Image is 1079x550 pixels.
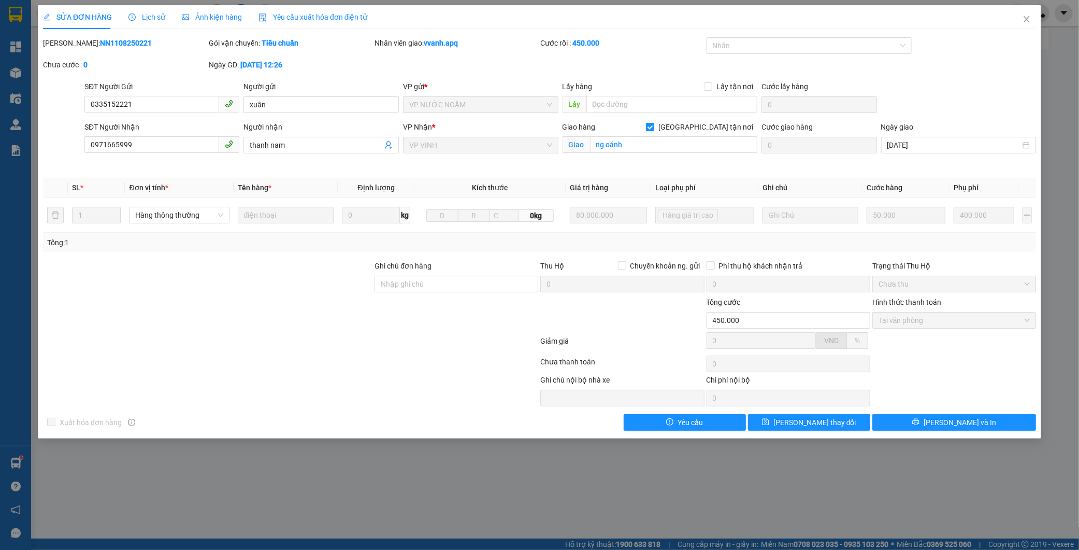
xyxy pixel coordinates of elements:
[243,121,399,133] div: Người nhận
[262,39,298,47] b: Tiêu chuẩn
[563,136,590,153] span: Giao
[678,417,703,428] span: Yêu cầu
[761,137,877,153] input: Cước giao hàng
[426,209,458,222] input: D
[572,39,599,47] b: 450.000
[55,417,126,428] span: Xuất hóa đơn hàng
[424,39,458,47] b: vvanh.apq
[384,141,393,149] span: user-add
[84,121,240,133] div: SĐT Người Nhận
[540,37,704,49] div: Cước rồi :
[43,37,207,49] div: [PERSON_NAME]:
[472,184,508,192] span: Kích thước
[540,262,564,270] span: Thu Hộ
[403,123,432,131] span: VP Nhận
[586,96,757,112] input: Dọc đường
[409,97,552,112] span: VP NƯỚC NGẦM
[238,207,334,223] input: VD: Bàn, Ghế
[209,37,372,49] div: Gói vận chuyển:
[879,276,1030,292] span: Chưa thu
[490,209,519,222] input: C
[47,207,64,223] button: delete
[84,81,240,92] div: SĐT Người Gửi
[912,418,919,427] span: printer
[43,59,207,70] div: Chưa cước :
[43,13,112,21] span: SỬA ĐƠN HÀNG
[209,59,372,70] div: Ngày GD:
[879,313,1030,328] span: Tại văn phòng
[540,335,706,354] div: Giảm giá
[758,178,862,198] th: Ghi chú
[1023,15,1031,23] span: close
[570,207,647,223] input: 0
[761,123,813,131] label: Cước giao hàng
[666,418,673,427] span: exclamation-circle
[129,184,168,192] span: Đơn vị tính
[651,178,758,198] th: Loại phụ phí
[182,13,242,21] span: Ảnh kiện hàng
[872,260,1036,272] div: Trạng thái Thu Hộ
[707,298,741,306] span: Tổng cước
[872,414,1036,431] button: printer[PERSON_NAME] và In
[654,121,757,133] span: [GEOGRAPHIC_DATA] tận nơi
[762,418,769,427] span: save
[238,184,271,192] span: Tên hàng
[626,260,704,272] span: Chuyển khoản ng. gửi
[375,276,538,292] input: Ghi chú đơn hàng
[400,207,410,223] span: kg
[824,336,839,345] span: VND
[1012,5,1041,34] button: Close
[182,13,189,21] span: picture
[72,184,80,192] span: SL
[358,184,395,192] span: Định lượng
[563,123,596,131] span: Giao hàng
[773,417,856,428] span: [PERSON_NAME] thay đổi
[867,184,902,192] span: Cước hàng
[887,139,1021,151] input: Ngày giao
[872,298,941,306] label: Hình thức thanh toán
[519,209,554,222] span: 0kg
[43,13,50,21] span: edit
[403,81,558,92] div: VP gửi
[855,336,860,345] span: %
[761,82,808,91] label: Cước lấy hàng
[47,237,416,248] div: Tổng: 1
[658,209,718,221] span: Hàng giá trị cao
[128,13,136,21] span: clock-circle
[258,13,368,21] span: Yêu cầu xuất hóa đơn điện tử
[763,207,858,223] input: Ghi Chú
[458,209,490,222] input: R
[924,417,996,428] span: [PERSON_NAME] và In
[240,61,282,69] b: [DATE] 12:26
[570,184,608,192] span: Giá trị hàng
[375,262,431,270] label: Ghi chú đơn hàng
[707,374,870,390] div: Chi phí nội bộ
[663,209,713,221] span: Hàng giá trị cao
[715,260,807,272] span: Phí thu hộ khách nhận trả
[128,13,165,21] span: Lịch sử
[712,81,757,92] span: Lấy tận nơi
[881,123,914,131] label: Ngày giao
[225,100,233,108] span: phone
[1023,207,1032,223] button: plus
[409,137,552,153] span: VP VINH
[590,136,757,153] input: Giao tận nơi
[375,37,538,49] div: Nhân viên giao:
[100,39,152,47] b: NN1108250221
[540,356,706,374] div: Chưa thanh toán
[563,96,586,112] span: Lấy
[225,140,233,148] span: phone
[761,96,877,113] input: Cước lấy hàng
[83,61,88,69] b: 0
[867,207,946,223] input: 0
[258,13,267,22] img: icon
[954,184,979,192] span: Phụ phí
[748,414,870,431] button: save[PERSON_NAME] thay đổi
[135,207,223,223] span: Hàng thông thường
[128,419,135,426] span: info-circle
[540,374,704,390] div: Ghi chú nội bộ nhà xe
[563,82,593,91] span: Lấy hàng
[624,414,746,431] button: exclamation-circleYêu cầu
[243,81,399,92] div: Người gửi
